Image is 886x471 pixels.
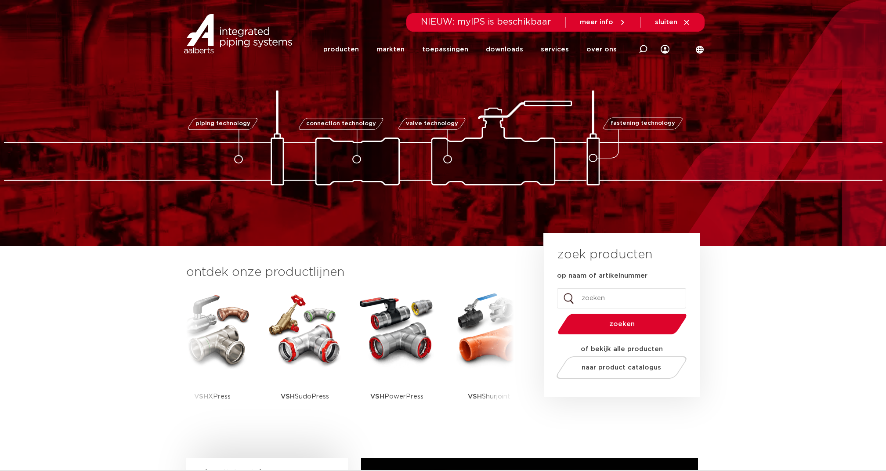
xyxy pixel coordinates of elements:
span: piping technology [195,121,250,127]
strong: VSH [370,393,384,400]
strong: VSH [281,393,295,400]
span: sluiten [655,19,677,25]
button: zoeken [554,313,690,335]
span: naar product catalogus [582,364,661,371]
h3: ontdek onze productlijnen [186,264,514,281]
a: VSHXPress [173,290,252,424]
a: naar product catalogus [554,356,689,379]
a: toepassingen [422,32,468,67]
span: fastening technology [611,121,675,127]
span: zoeken [580,321,664,327]
label: op naam of artikelnummer [557,272,647,280]
a: VSHPowerPress [358,290,437,424]
h3: zoek producten [557,246,652,264]
strong: VSH [468,393,482,400]
span: valve technology [406,121,458,127]
p: SudoPress [281,369,329,424]
input: zoeken [557,288,686,308]
a: services [541,32,569,67]
p: Shurjoint [468,369,510,424]
a: downloads [486,32,523,67]
a: sluiten [655,18,691,26]
span: meer info [580,19,613,25]
p: PowerPress [370,369,423,424]
nav: Menu [323,32,617,67]
a: producten [323,32,359,67]
strong: of bekijk alle producten [581,346,663,352]
p: XPress [194,369,231,424]
a: over ons [586,32,617,67]
a: VSHSudoPress [265,290,344,424]
strong: VSH [194,393,208,400]
a: meer info [580,18,626,26]
span: connection technology [306,121,376,127]
span: NIEUW: myIPS is beschikbaar [421,18,551,26]
div: my IPS [661,32,669,67]
a: VSHShurjoint [450,290,529,424]
a: markten [376,32,405,67]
